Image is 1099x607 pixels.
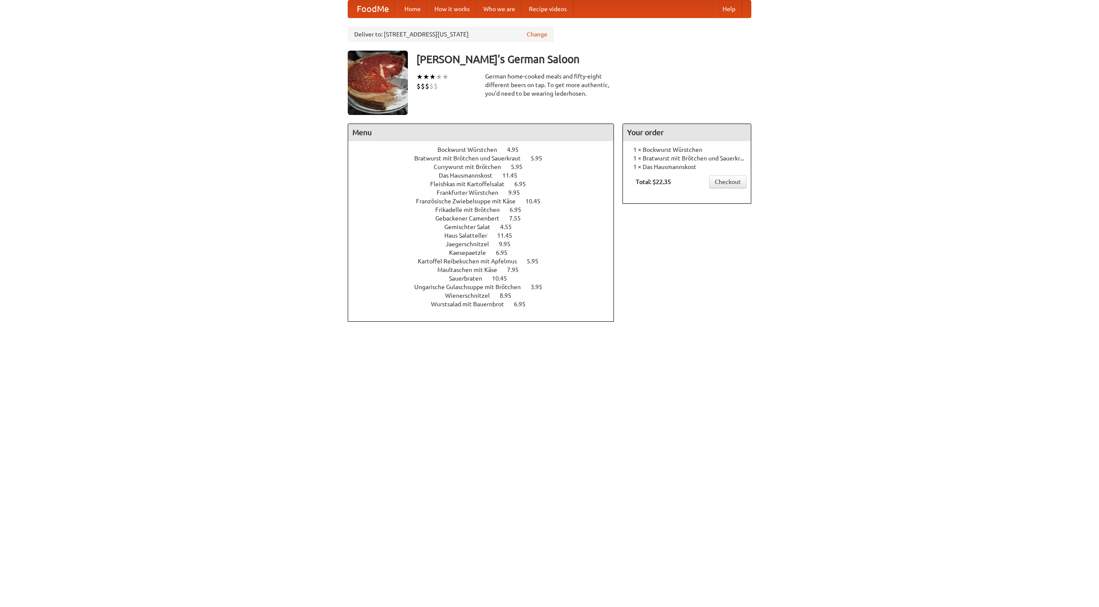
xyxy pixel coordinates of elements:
span: Sauerbraten [449,275,491,282]
span: Gebackener Camenbert [435,215,508,222]
a: Gebackener Camenbert 7.55 [435,215,537,222]
span: 9.95 [508,189,528,196]
span: 8.95 [500,292,520,299]
a: Change [527,30,547,39]
a: Haus Salatteller 11.45 [444,232,528,239]
span: Maultaschen mit Käse [437,266,506,273]
li: ★ [423,72,429,82]
li: $ [416,82,421,91]
span: 6.95 [510,206,530,213]
span: 11.45 [502,172,526,179]
span: 6.95 [514,301,534,308]
a: Currywurst mit Brötchen 5.95 [434,163,538,170]
a: Fleishkas mit Kartoffelsalat 6.95 [430,181,542,187]
a: How it works [428,0,477,18]
a: Wienerschnitzel 8.95 [445,292,527,299]
span: Ungarische Gulaschsuppe mit Brötchen [414,284,529,290]
span: 3.95 [531,284,551,290]
img: angular.jpg [348,51,408,115]
li: ★ [436,72,442,82]
span: Wienerschnitzel [445,292,498,299]
span: 10.45 [525,198,549,205]
span: 5.95 [527,258,547,265]
a: Frikadelle mit Brötchen 6.95 [435,206,537,213]
span: Haus Salatteller [444,232,496,239]
a: Help [716,0,742,18]
a: Wurstsalad mit Bauernbrot 6.95 [431,301,541,308]
a: Gemischter Salat 4.55 [444,223,528,230]
span: 5.95 [531,155,551,162]
li: ★ [429,72,436,82]
div: Deliver to: [STREET_ADDRESS][US_STATE] [348,27,554,42]
span: 6.95 [514,181,534,187]
span: 10.45 [492,275,516,282]
span: 9.95 [499,241,519,248]
span: Das Hausmannskost [439,172,501,179]
h4: Your order [623,124,751,141]
a: Frankfurter Würstchen 9.95 [437,189,536,196]
h3: [PERSON_NAME]'s German Saloon [416,51,751,68]
span: Gemischter Salat [444,223,499,230]
span: Frikadelle mit Brötchen [435,206,508,213]
a: Recipe videos [522,0,574,18]
span: 11.45 [497,232,521,239]
div: German home-cooked meals and fifty-eight different beers on tap. To get more authentic, you'd nee... [485,72,614,98]
a: Kartoffel Reibekuchen mit Apfelmus 5.95 [418,258,554,265]
span: 5.95 [511,163,531,170]
span: Frankfurter Würstchen [437,189,507,196]
span: 4.95 [507,146,527,153]
h4: Menu [348,124,613,141]
a: Sauerbraten 10.45 [449,275,523,282]
a: Checkout [709,175,747,188]
a: FoodMe [348,0,398,18]
li: $ [421,82,425,91]
li: 1 × Bratwurst mit Brötchen und Sauerkraut [627,154,747,163]
a: Bockwurst Würstchen 4.95 [437,146,534,153]
a: Das Hausmannskost 11.45 [439,172,533,179]
a: Jaegerschnitzel 9.95 [446,241,526,248]
li: $ [425,82,429,91]
span: Fleishkas mit Kartoffelsalat [430,181,513,187]
li: 1 × Das Hausmannskost [627,163,747,171]
span: Französische Zwiebelsuppe mit Käse [416,198,524,205]
b: Total: $22.35 [636,178,671,185]
a: Ungarische Gulaschsuppe mit Brötchen 3.95 [414,284,558,290]
span: Bratwurst mit Brötchen und Sauerkraut [414,155,529,162]
a: Home [398,0,428,18]
span: Currywurst mit Brötchen [434,163,510,170]
a: Bratwurst mit Brötchen und Sauerkraut 5.95 [414,155,558,162]
span: Jaegerschnitzel [446,241,498,248]
span: 7.95 [507,266,527,273]
span: Kartoffel Reibekuchen mit Apfelmus [418,258,525,265]
a: Maultaschen mit Käse 7.95 [437,266,534,273]
a: Kaesepaetzle 6.95 [449,249,523,256]
span: Bockwurst Würstchen [437,146,506,153]
li: ★ [416,72,423,82]
span: 7.55 [509,215,529,222]
li: $ [434,82,438,91]
a: Französische Zwiebelsuppe mit Käse 10.45 [416,198,556,205]
span: 4.55 [500,223,520,230]
li: ★ [442,72,449,82]
span: Wurstsalad mit Bauernbrot [431,301,513,308]
span: 6.95 [496,249,516,256]
a: Who we are [477,0,522,18]
li: $ [429,82,434,91]
span: Kaesepaetzle [449,249,495,256]
li: 1 × Bockwurst Würstchen [627,145,747,154]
